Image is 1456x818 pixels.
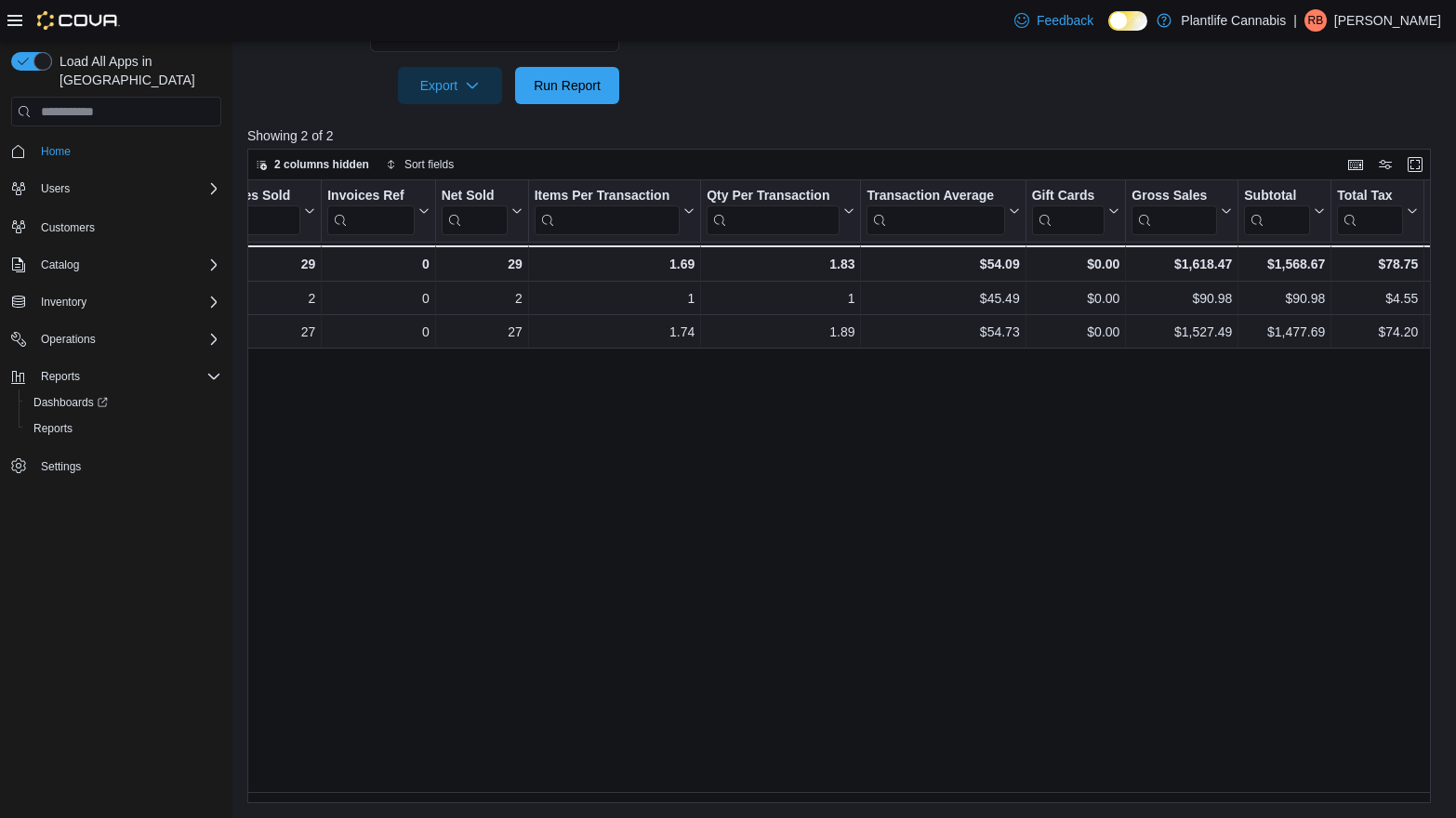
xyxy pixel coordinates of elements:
[515,67,619,104] button: Run Report
[4,326,229,352] button: Operations
[26,391,115,414] a: Dashboards
[41,295,86,310] span: Inventory
[378,153,461,176] button: Sort fields
[33,328,221,350] span: Operations
[535,253,695,275] div: 1.69
[1304,9,1327,32] div: Rae Bater
[33,139,221,163] span: Home
[26,417,221,440] span: Reports
[274,157,369,172] span: 2 columns hidden
[4,252,229,278] button: Catalog
[41,459,81,474] span: Settings
[327,253,429,275] div: 0
[41,220,95,235] span: Customers
[4,289,229,315] button: Inventory
[1293,9,1297,32] p: |
[41,332,96,347] span: Operations
[33,178,221,200] span: Users
[247,126,1443,145] p: Showing 2 of 2
[534,76,601,95] span: Run Report
[1334,9,1441,32] p: [PERSON_NAME]
[1344,153,1367,176] button: Keyboard shortcuts
[4,213,229,240] button: Customers
[1337,253,1418,275] div: $78.75
[33,395,108,410] span: Dashboards
[33,140,78,163] a: Home
[1132,253,1232,275] div: $1,618.47
[33,365,87,388] button: Reports
[11,130,221,528] nav: Complex example
[1007,2,1101,39] a: Feedback
[37,11,120,30] img: Cova
[52,52,221,89] span: Load All Apps in [GEOGRAPHIC_DATA]
[41,257,79,272] span: Catalog
[409,67,491,104] span: Export
[1032,253,1120,275] div: $0.00
[33,421,73,436] span: Reports
[41,181,70,196] span: Users
[1374,153,1396,176] button: Display options
[33,217,102,239] a: Customers
[1244,253,1325,275] div: $1,568.67
[1404,153,1426,176] button: Enter fullscreen
[4,138,229,165] button: Home
[4,176,229,202] button: Users
[442,253,523,275] div: 29
[404,157,454,172] span: Sort fields
[1308,9,1324,32] span: RB
[4,363,229,389] button: Reports
[26,391,221,414] span: Dashboards
[41,144,71,159] span: Home
[33,254,86,276] button: Catalog
[19,389,229,416] a: Dashboards
[33,254,221,276] span: Catalog
[707,253,854,275] div: 1.83
[398,67,502,104] button: Export
[867,253,1019,275] div: $54.09
[41,369,80,384] span: Reports
[33,455,221,478] span: Settings
[4,453,229,480] button: Settings
[206,253,315,275] div: 29
[33,328,103,350] button: Operations
[33,365,221,388] span: Reports
[248,153,377,176] button: 2 columns hidden
[33,291,94,313] button: Inventory
[1181,9,1286,32] p: Plantlife Cannabis
[26,417,80,440] a: Reports
[1037,11,1093,30] span: Feedback
[33,178,77,200] button: Users
[33,455,88,478] a: Settings
[1108,11,1147,31] input: Dark Mode
[33,291,221,313] span: Inventory
[33,215,221,238] span: Customers
[19,416,229,442] button: Reports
